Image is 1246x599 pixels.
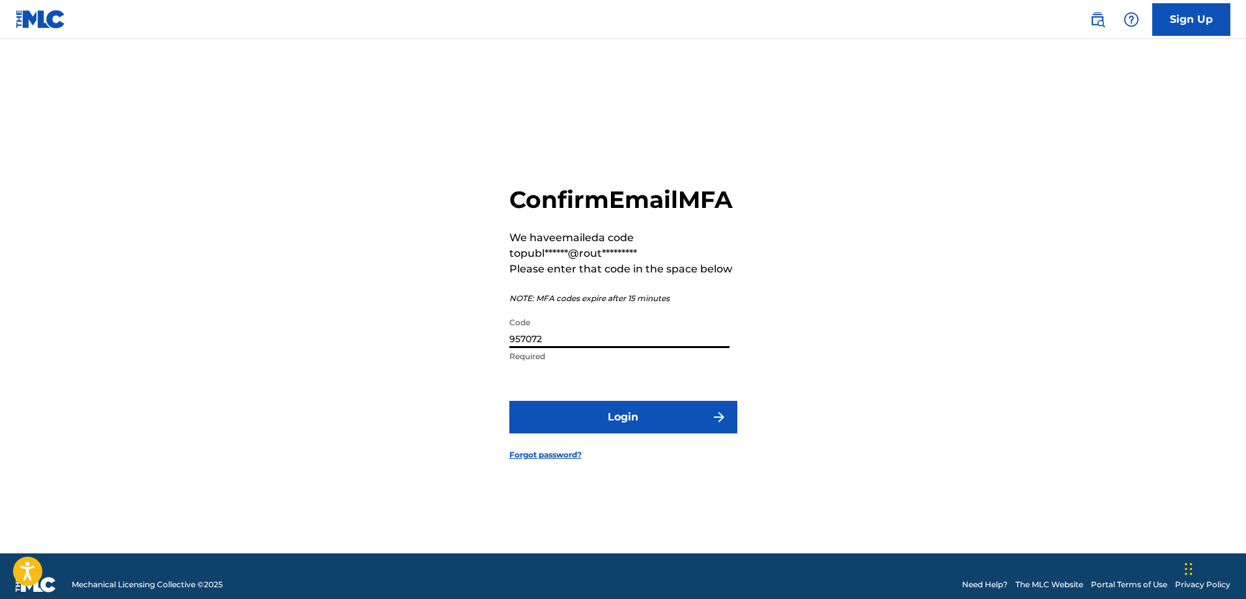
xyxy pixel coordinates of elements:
[1015,579,1083,591] a: The MLC Website
[72,579,223,591] span: Mechanical Licensing Collective © 2025
[1091,579,1167,591] a: Portal Terms of Use
[711,409,727,425] img: f7272a7cc735f4ea7f67.svg
[1084,7,1111,33] a: Public Search
[509,185,737,214] h2: Confirm Email MFA
[1175,579,1230,591] a: Privacy Policy
[509,449,582,461] a: Forgot password?
[1185,549,1193,589] div: Drag
[1181,536,1246,599] iframe: Chat Widget
[509,261,737,277] p: Please enter that code in the space below
[1090,12,1105,27] img: search
[962,579,1008,591] a: Need Help?
[1124,12,1139,27] img: help
[16,10,66,29] img: MLC Logo
[509,401,737,433] button: Login
[509,351,729,362] p: Required
[509,293,737,304] p: NOTE: MFA codes expire after 15 minutes
[1118,7,1144,33] div: Help
[1152,3,1230,36] a: Sign Up
[16,577,56,592] img: logo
